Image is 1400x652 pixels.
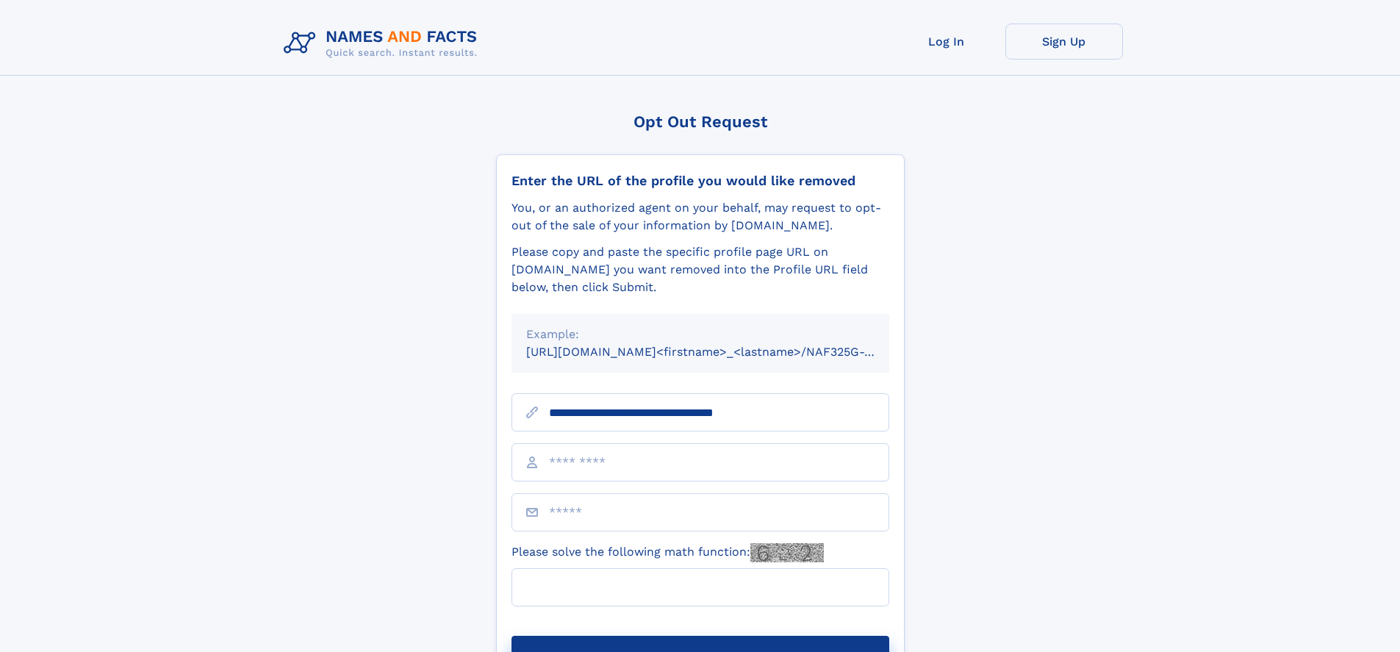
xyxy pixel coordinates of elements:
div: Please copy and paste the specific profile page URL on [DOMAIN_NAME] you want removed into the Pr... [511,243,889,296]
a: Log In [888,24,1005,60]
div: Opt Out Request [496,112,905,131]
label: Please solve the following math function: [511,543,824,562]
a: Sign Up [1005,24,1123,60]
div: Example: [526,326,875,343]
div: You, or an authorized agent on your behalf, may request to opt-out of the sale of your informatio... [511,199,889,234]
div: Enter the URL of the profile you would like removed [511,173,889,189]
small: [URL][DOMAIN_NAME]<firstname>_<lastname>/NAF325G-xxxxxxxx [526,345,917,359]
img: Logo Names and Facts [278,24,489,63]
